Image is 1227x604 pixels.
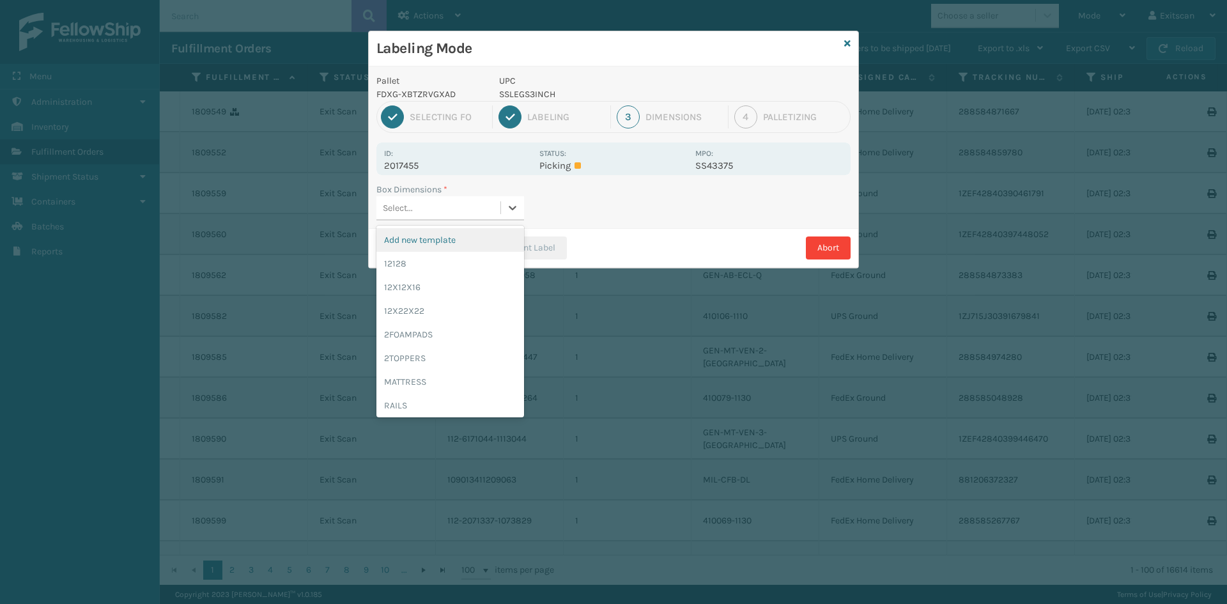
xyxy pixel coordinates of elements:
[539,160,687,171] p: Picking
[376,39,839,58] h3: Labeling Mode
[539,149,566,158] label: Status:
[376,370,524,394] div: MATTRESS
[376,394,524,417] div: RAILS
[645,111,722,123] div: Dimensions
[376,299,524,323] div: 12X22X22
[410,111,486,123] div: Selecting FO
[695,160,843,171] p: SS43375
[763,111,846,123] div: Palletizing
[384,149,393,158] label: Id:
[498,105,521,128] div: 2
[499,88,688,101] p: SSLEGS3INCH
[734,105,757,128] div: 4
[695,149,713,158] label: MPO:
[381,105,404,128] div: 1
[488,236,567,259] button: Print Label
[376,252,524,275] div: 12128
[527,111,604,123] div: Labeling
[383,201,413,215] div: Select...
[806,236,851,259] button: Abort
[376,275,524,299] div: 12X12X16
[376,323,524,346] div: 2FOAMPADS
[376,88,484,101] p: FDXG-XBTZRVGXAD
[617,105,640,128] div: 3
[376,346,524,370] div: 2TOPPERS
[376,183,447,196] label: Box Dimensions
[376,74,484,88] p: Pallet
[376,228,524,252] div: Add new template
[384,160,532,171] p: 2017455
[499,74,688,88] p: UPC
